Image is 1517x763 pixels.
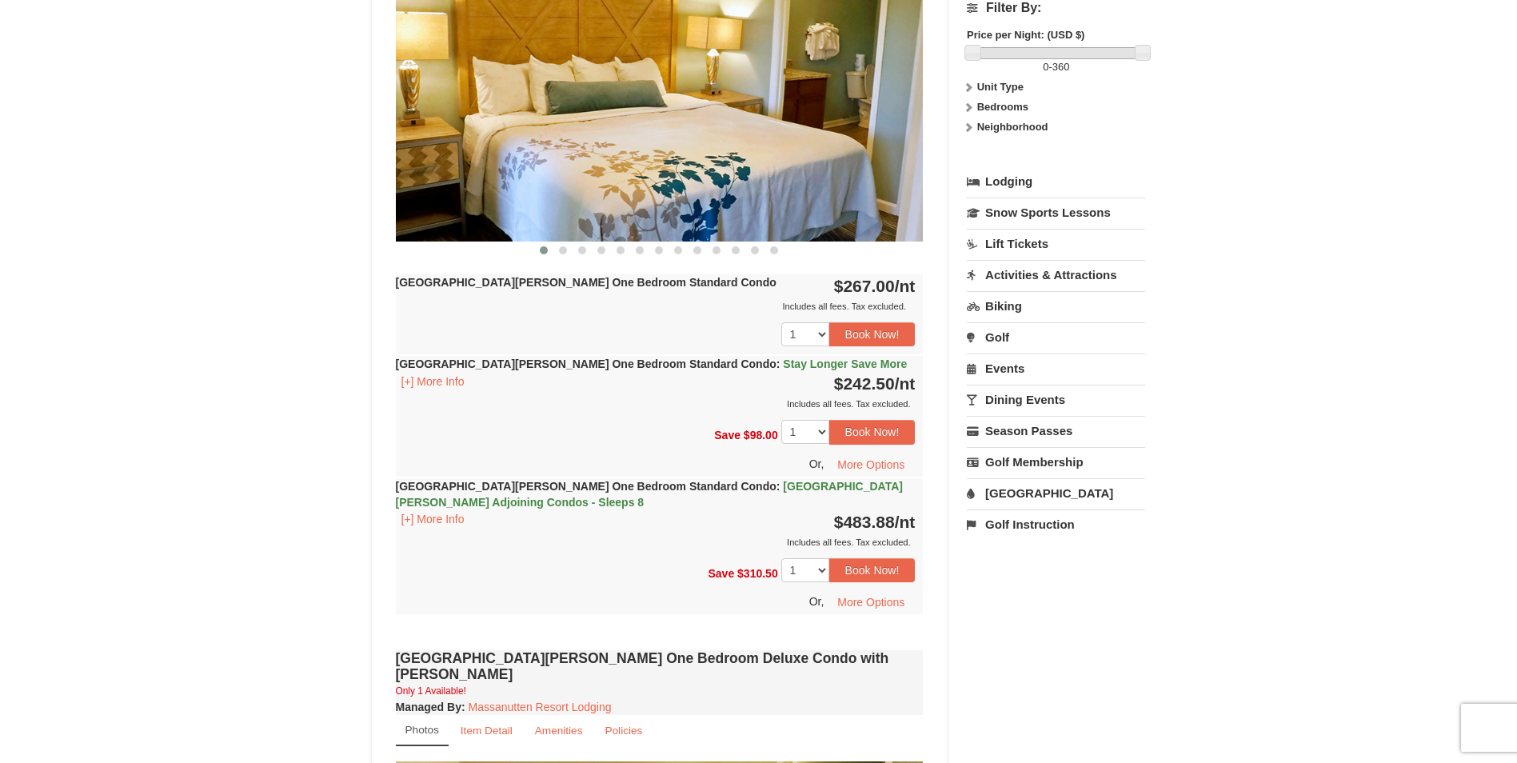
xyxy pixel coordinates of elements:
[396,534,916,550] div: Includes all fees. Tax excluded.
[396,276,776,289] strong: [GEOGRAPHIC_DATA][PERSON_NAME] One Bedroom Standard Condo
[783,358,907,370] span: Stay Longer Save More
[834,374,895,393] span: $242.50
[714,429,741,441] span: Save
[827,590,915,614] button: More Options
[396,650,924,682] h4: [GEOGRAPHIC_DATA][PERSON_NAME] One Bedroom Deluxe Condo with [PERSON_NAME]
[396,298,916,314] div: Includes all fees. Tax excluded.
[967,416,1145,445] a: Season Passes
[977,101,1028,113] strong: Bedrooms
[396,510,470,528] button: [+] More Info
[450,715,523,746] a: Item Detail
[895,513,916,531] span: /nt
[776,480,780,493] span: :
[396,480,903,509] strong: [GEOGRAPHIC_DATA][PERSON_NAME] One Bedroom Standard Condo
[967,229,1145,258] a: Lift Tickets
[396,701,465,713] strong: :
[525,715,593,746] a: Amenities
[396,373,470,390] button: [+] More Info
[827,453,915,477] button: More Options
[967,322,1145,352] a: Golf
[967,29,1084,41] strong: Price per Night: (USD $)
[1043,61,1048,73] span: 0
[461,725,513,737] small: Item Detail
[895,374,916,393] span: /nt
[967,198,1145,227] a: Snow Sports Lessons
[594,715,653,746] a: Policies
[535,725,583,737] small: Amenities
[396,358,908,370] strong: [GEOGRAPHIC_DATA][PERSON_NAME] One Bedroom Standard Condo
[977,81,1024,93] strong: Unit Type
[895,277,916,295] span: /nt
[829,322,916,346] button: Book Now!
[776,358,780,370] span: :
[809,595,824,608] span: Or,
[396,480,903,509] span: [GEOGRAPHIC_DATA][PERSON_NAME] Adjoining Condos - Sleeps 8
[469,701,612,713] a: Massanutten Resort Lodging
[396,715,449,746] a: Photos
[708,566,734,579] span: Save
[405,724,439,736] small: Photos
[967,1,1145,15] h4: Filter By:
[396,701,461,713] span: Managed By
[967,59,1145,75] label: -
[967,447,1145,477] a: Golf Membership
[809,457,824,469] span: Or,
[396,396,916,412] div: Includes all fees. Tax excluded.
[967,291,1145,321] a: Biking
[396,685,466,697] small: Only 1 Available!
[744,429,778,441] span: $98.00
[967,260,1145,290] a: Activities & Attractions
[967,167,1145,196] a: Lodging
[829,420,916,444] button: Book Now!
[967,478,1145,508] a: [GEOGRAPHIC_DATA]
[834,513,895,531] span: $483.88
[605,725,642,737] small: Policies
[737,566,778,579] span: $310.50
[967,509,1145,539] a: Golf Instruction
[834,277,916,295] strong: $267.00
[1052,61,1070,73] span: 360
[967,354,1145,383] a: Events
[977,121,1048,133] strong: Neighborhood
[967,385,1145,414] a: Dining Events
[829,558,916,582] button: Book Now!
